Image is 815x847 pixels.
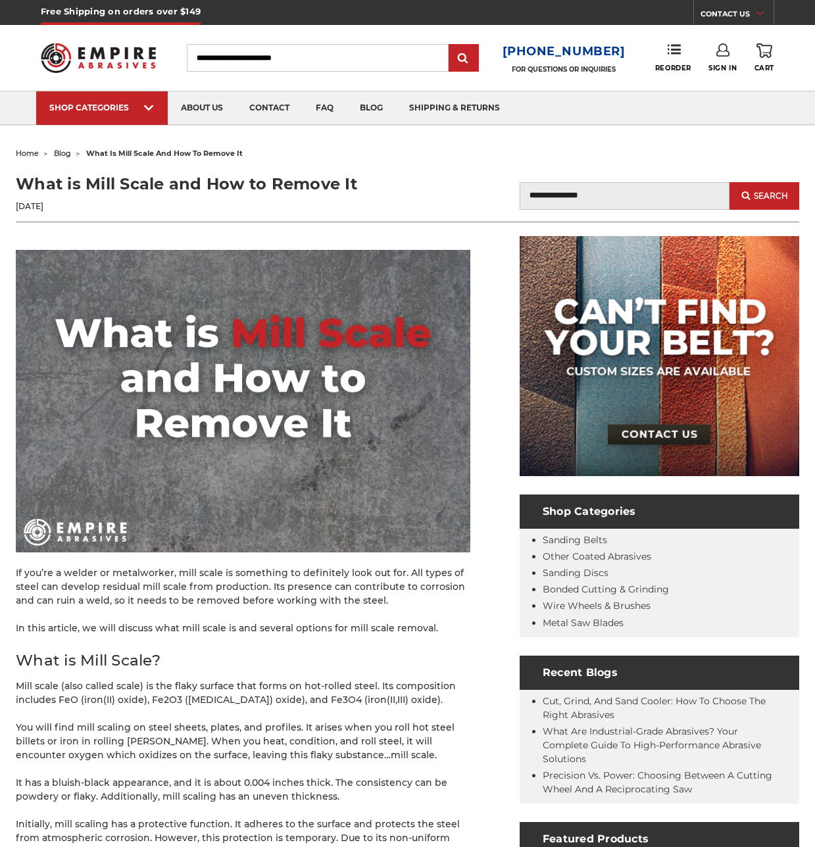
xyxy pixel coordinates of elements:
[543,600,651,612] a: Wire Wheels & Brushes
[543,725,761,765] a: What Are Industrial-Grade Abrasives? Your Complete Guide to High-Performance Abrasive Solutions
[520,495,799,529] h4: Shop Categories
[503,42,626,61] a: [PHONE_NUMBER]
[41,36,156,81] img: Empire Abrasives
[16,776,470,804] p: It has a bluish-black appearance, and it is about 0.004 inches thick. The consistency can be powd...
[236,91,303,125] a: contact
[503,65,626,74] p: FOR QUESTIONS OR INQUIRIES
[543,617,624,629] a: Metal Saw Blades
[16,679,470,707] p: Mill scale (also called scale) is the flaky surface that forms on hot-rolled steel. Its compositi...
[16,621,470,635] p: In this article, we will discuss what mill scale is and several options for mill scale removal.
[16,250,470,552] img: What is Mill Scale and How to Remove It
[655,64,691,72] span: Reorder
[543,550,651,562] a: Other Coated Abrasives
[754,64,774,72] span: Cart
[451,45,477,72] input: Submit
[16,721,470,762] p: You will find mill scaling on steel sheets, plates, and profiles. It arises when you roll hot ste...
[701,7,774,25] a: CONTACT US
[543,567,608,579] a: Sanding Discs
[16,201,398,212] p: [DATE]
[347,91,396,125] a: blog
[520,236,799,476] img: promo banner for custom belts.
[754,191,788,201] span: Search
[543,534,607,546] a: Sanding Belts
[303,91,347,125] a: faq
[543,695,766,721] a: Cut, Grind, and Sand Cooler: How to Choose the Right Abrasives
[16,649,470,672] h2: What is Mill Scale?
[520,656,799,690] h4: Recent Blogs
[655,43,691,72] a: Reorder
[168,91,236,125] a: about us
[729,182,799,210] button: Search
[16,566,470,608] p: If you’re a welder or metalworker, mill scale is something to definitely look out for. All types ...
[54,149,71,158] a: blog
[396,91,513,125] a: shipping & returns
[708,64,737,72] span: Sign In
[49,103,155,112] div: SHOP CATEGORIES
[754,43,774,72] a: Cart
[86,149,243,158] span: what is mill scale and how to remove it
[543,769,772,795] a: Precision vs. Power: Choosing Between a Cutting Wheel and a Reciprocating Saw
[16,172,398,196] h1: What is Mill Scale and How to Remove It
[543,583,669,595] a: Bonded Cutting & Grinding
[16,149,39,158] a: home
